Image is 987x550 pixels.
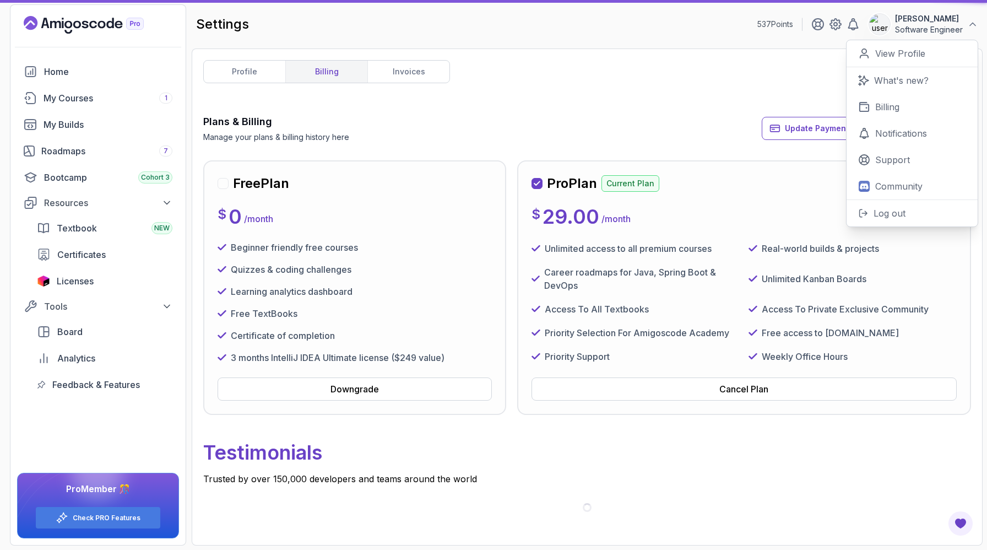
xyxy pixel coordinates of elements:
[543,206,599,228] p: 29.00
[762,242,879,255] p: Real-world builds & projects
[30,244,179,266] a: certificates
[757,19,793,30] p: 537 Points
[785,123,878,134] span: Update Payment Details
[37,276,50,287] img: jetbrains icon
[41,144,172,158] div: Roadmaps
[231,329,335,342] p: Certificate of completion
[17,140,179,162] a: roadmaps
[204,61,285,83] a: profile
[203,132,349,143] p: Manage your plans & billing history here
[601,175,659,192] p: Current Plan
[218,206,226,223] p: $
[231,241,358,254] p: Beginner friendly free courses
[244,212,273,225] p: / month
[57,352,95,365] span: Analytics
[24,16,169,34] a: Landing page
[44,196,172,209] div: Resources
[762,303,929,316] p: Access To Private Exclusive Community
[17,166,179,188] a: bootcamp
[875,47,925,60] p: View Profile
[57,248,106,261] span: Certificates
[57,274,94,288] span: Licenses
[17,87,179,109] a: courses
[17,193,179,213] button: Resources
[847,94,978,120] a: Billing
[73,514,140,522] a: Check PRO Features
[231,307,297,320] p: Free TextBooks
[895,24,963,35] p: Software Engineer
[874,74,929,87] p: What's new?
[30,374,179,396] a: feedback
[44,171,172,184] div: Bootcamp
[847,147,978,173] a: Support
[875,100,899,114] p: Billing
[875,180,923,193] p: Community
[35,506,161,529] button: Check PRO Features
[285,61,367,83] a: billing
[545,242,712,255] p: Unlimited access to all premium courses
[52,378,140,391] span: Feedback & Features
[947,510,974,537] button: Open Feedback Button
[762,350,848,363] p: Weekly Office Hours
[44,91,172,105] div: My Courses
[762,272,866,285] p: Unlimited Kanban Boards
[30,321,179,343] a: board
[231,351,444,364] p: 3 months IntelliJ IDEA Ultimate license ($249 value)
[847,67,978,94] a: What's new?
[196,15,249,33] h2: settings
[17,61,179,83] a: home
[44,300,172,313] div: Tools
[544,266,740,292] p: Career roadmaps for Java, Spring Boot & DevOps
[532,378,957,401] button: Cancel Plan
[719,382,768,396] div: Cancel Plan
[367,61,449,83] a: invoices
[547,175,597,192] h2: Pro Plan
[203,114,349,130] h3: Plans & Billing
[229,206,242,228] p: 0
[165,94,167,103] span: 1
[847,199,978,227] button: Log out
[203,433,971,472] p: Testimonials
[164,147,168,155] span: 7
[847,120,978,147] a: Notifications
[847,40,978,67] a: View Profile
[545,326,729,339] p: Priority Selection For Amigoscode Academy
[44,65,172,78] div: Home
[875,127,927,140] p: Notifications
[545,303,649,316] p: Access To All Textbooks
[532,206,540,223] p: $
[30,217,179,239] a: textbook
[203,472,971,486] p: Trusted by over 150,000 developers and teams around the world
[57,222,97,235] span: Textbook
[895,13,963,24] p: [PERSON_NAME]
[601,212,631,225] p: / month
[154,224,170,233] span: NEW
[231,263,351,276] p: Quizzes & coding challenges
[30,347,179,369] a: analytics
[57,325,83,338] span: Board
[141,173,170,182] span: Cohort 3
[218,378,492,401] button: Downgrade
[875,153,910,166] p: Support
[762,117,885,140] button: Update Payment Details
[44,118,172,131] div: My Builds
[874,207,905,220] p: Log out
[869,14,890,35] img: user profile image
[330,382,379,396] div: Downgrade
[762,326,899,339] p: Free access to [DOMAIN_NAME]
[233,175,289,192] h2: Free Plan
[847,173,978,199] a: Community
[17,114,179,136] a: builds
[231,285,352,298] p: Learning analytics dashboard
[545,350,610,363] p: Priority Support
[869,13,978,35] button: user profile image[PERSON_NAME]Software Engineer
[17,296,179,316] button: Tools
[30,270,179,292] a: licenses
